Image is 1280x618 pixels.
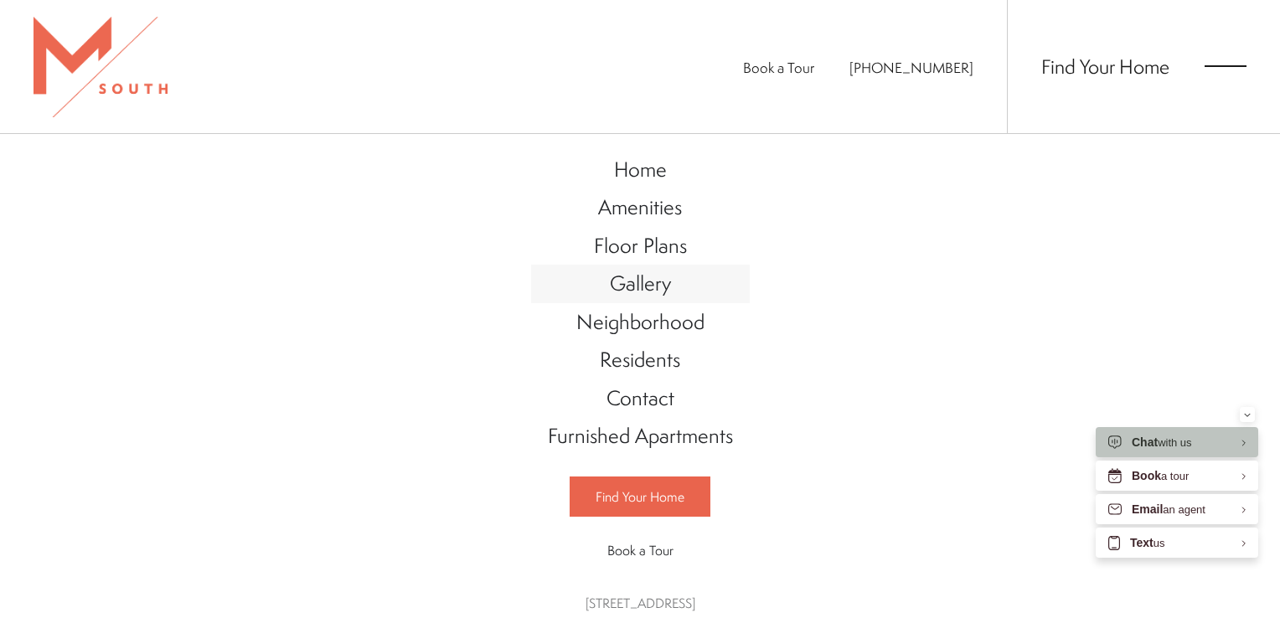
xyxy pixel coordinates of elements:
span: [PHONE_NUMBER] [849,58,973,77]
span: Residents [600,345,680,373]
button: Open Menu [1205,59,1246,74]
a: Go to Residents [531,341,750,379]
span: Gallery [610,269,671,297]
a: Go to Amenities [531,188,750,227]
span: Find Your Home [596,487,684,506]
a: Book a Tour [743,58,814,77]
a: Go to Gallery [531,265,750,303]
a: Find Your Home [1041,53,1169,80]
img: MSouth [34,17,168,117]
a: Go to Floor Plans [531,227,750,265]
span: Neighborhood [576,307,705,336]
span: Book a Tour [607,541,674,559]
a: Go to Neighborhood [531,303,750,342]
span: Home [614,155,667,183]
span: Contact [606,384,674,412]
a: Go to Furnished Apartments (opens in a new tab) [531,417,750,456]
span: Amenities [598,193,682,221]
a: Call Us at 813-570-8014 [849,58,973,77]
a: Find Your Home [570,476,710,517]
a: Go to Contact [531,379,750,418]
a: Go to Home [531,151,750,189]
span: Floor Plans [594,231,687,260]
a: Book a Tour [570,531,710,569]
span: Furnished Apartments [548,421,733,450]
